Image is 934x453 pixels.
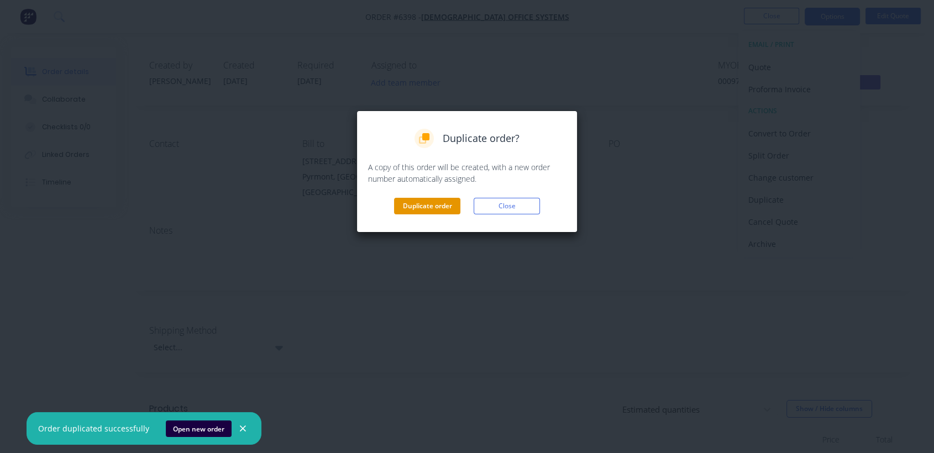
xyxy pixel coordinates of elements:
p: A copy of this order will be created, with a new order number automatically assigned. [368,161,566,185]
button: Close [474,198,540,214]
button: Open new order [166,420,232,437]
span: Duplicate order? [443,131,520,146]
div: Order duplicated successfully [38,423,149,434]
button: Duplicate order [394,198,460,214]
